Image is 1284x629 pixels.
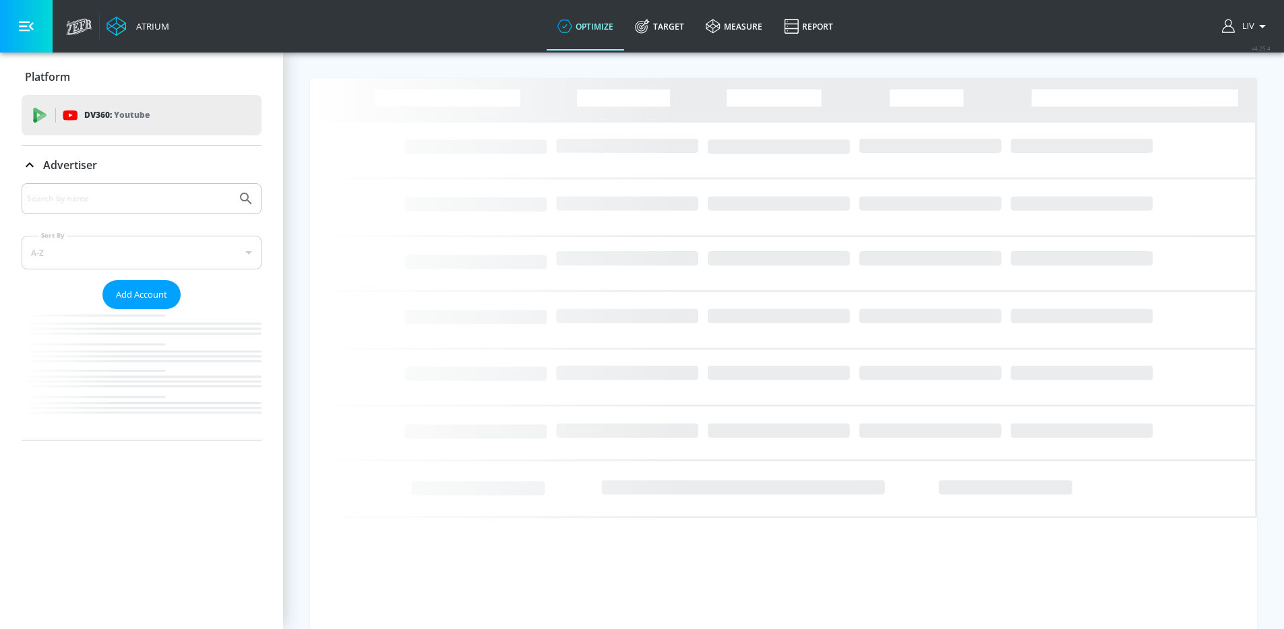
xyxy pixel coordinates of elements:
[131,20,169,32] div: Atrium
[106,16,169,36] a: Atrium
[22,58,262,96] div: Platform
[1252,44,1271,52] span: v 4.25.4
[624,2,695,51] a: Target
[22,236,262,269] div: A-Z
[102,280,181,309] button: Add Account
[114,108,150,122] p: Youtube
[25,69,70,84] p: Platform
[695,2,773,51] a: measure
[43,158,97,172] p: Advertiser
[84,108,150,123] p: DV360:
[22,183,262,440] div: Advertiser
[116,287,167,302] span: Add Account
[22,309,262,440] nav: list of Advertiser
[38,231,67,240] label: Sort By
[27,190,231,207] input: Search by name
[22,95,262,135] div: DV360: Youtube
[547,2,624,51] a: optimize
[1237,22,1254,31] span: login as: liv.ho@zefr.com
[22,146,262,184] div: Advertiser
[773,2,844,51] a: Report
[1222,18,1271,34] button: Liv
